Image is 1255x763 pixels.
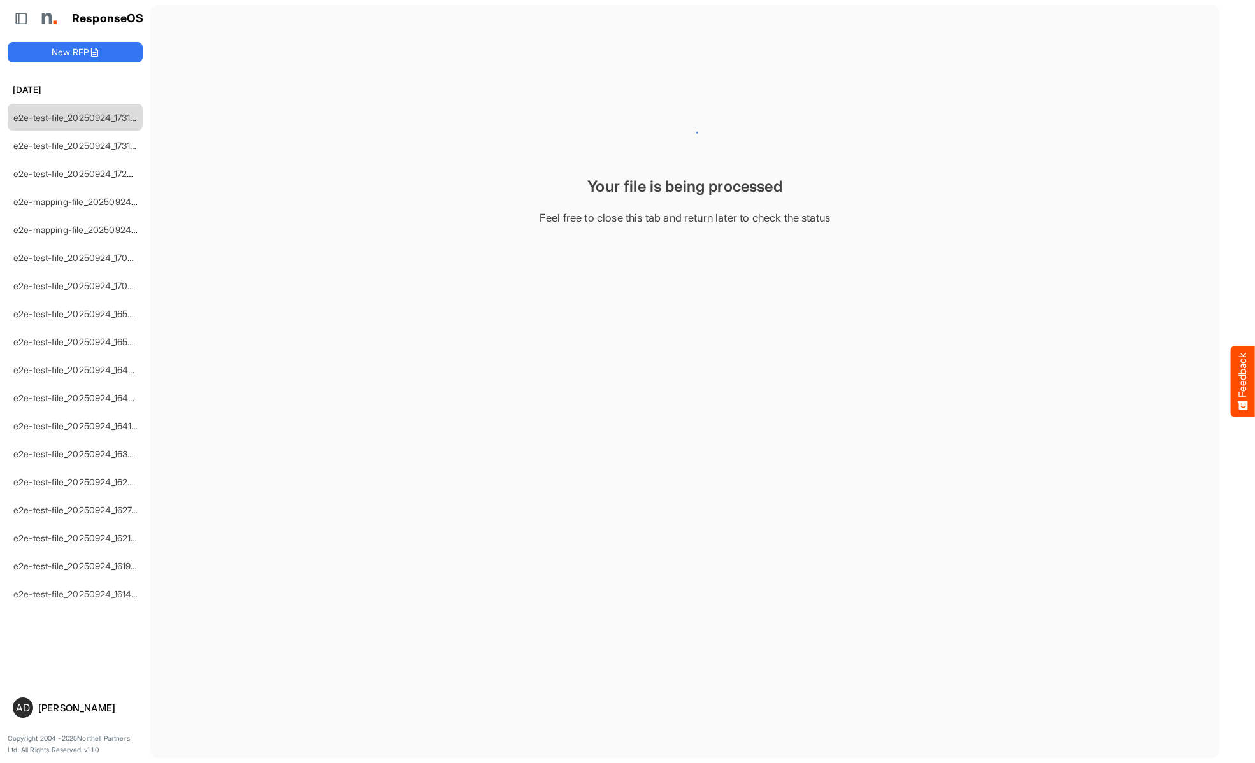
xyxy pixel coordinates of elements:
[13,140,141,151] a: e2e-test-file_20250924_173130
[13,364,141,375] a: e2e-test-file_20250924_164712
[8,42,143,62] button: New RFP
[72,12,144,25] h1: ResponseOS
[13,560,141,571] a: e2e-test-file_20250924_161957
[161,174,1209,199] div: Your file is being processed
[13,448,143,459] a: e2e-test-file_20250924_163739
[13,476,145,487] a: e2e-test-file_20250924_162904
[13,168,141,179] a: e2e-test-file_20250924_172913
[13,504,142,515] a: e2e-test-file_20250924_162747
[161,209,1209,227] div: Feel free to close this tab and return later to check the status
[38,703,138,713] div: [PERSON_NAME]
[13,252,143,263] a: e2e-test-file_20250924_170558
[16,702,30,713] span: AD
[13,336,144,347] a: e2e-test-file_20250924_165023
[13,420,141,431] a: e2e-test-file_20250924_164137
[13,112,141,123] a: e2e-test-file_20250924_173139
[35,6,61,31] img: Northell
[13,280,144,291] a: e2e-test-file_20250924_170436
[1231,346,1255,417] button: Feedback
[8,733,143,755] p: Copyright 2004 - 2025 Northell Partners Ltd. All Rights Reserved. v 1.1.0
[13,392,145,403] a: e2e-test-file_20250924_164246
[13,532,142,543] a: e2e-test-file_20250924_162142
[13,588,142,599] a: e2e-test-file_20250924_161429
[13,224,163,235] a: e2e-mapping-file_20250924_172435
[13,308,143,319] a: e2e-test-file_20250924_165507
[8,83,143,97] h6: [DATE]
[13,196,163,207] a: e2e-mapping-file_20250924_172830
